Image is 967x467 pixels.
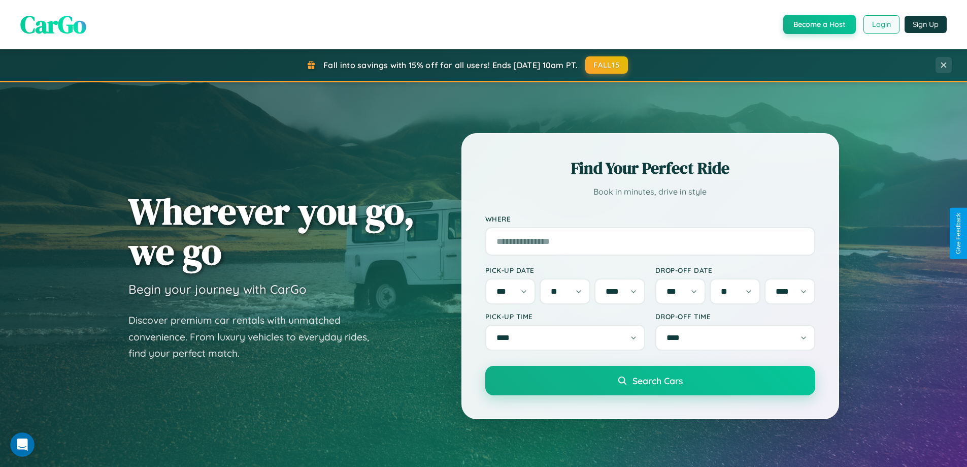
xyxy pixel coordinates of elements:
button: Sign Up [905,16,947,33]
button: Search Cars [485,366,815,395]
p: Discover premium car rentals with unmatched convenience. From luxury vehicles to everyday rides, ... [128,312,382,362]
h2: Find Your Perfect Ride [485,157,815,179]
p: Book in minutes, drive in style [485,184,815,199]
button: Become a Host [783,15,856,34]
span: CarGo [20,8,86,41]
button: FALL15 [585,56,628,74]
iframe: Intercom live chat [10,432,35,457]
label: Pick-up Time [485,312,645,321]
button: Login [863,15,899,34]
label: Where [485,214,815,223]
span: Fall into savings with 15% off for all users! Ends [DATE] 10am PT. [323,60,578,70]
div: Give Feedback [955,213,962,254]
label: Drop-off Date [655,266,815,274]
label: Drop-off Time [655,312,815,321]
h3: Begin your journey with CarGo [128,282,307,297]
h1: Wherever you go, we go [128,191,415,271]
label: Pick-up Date [485,266,645,274]
span: Search Cars [632,375,683,386]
